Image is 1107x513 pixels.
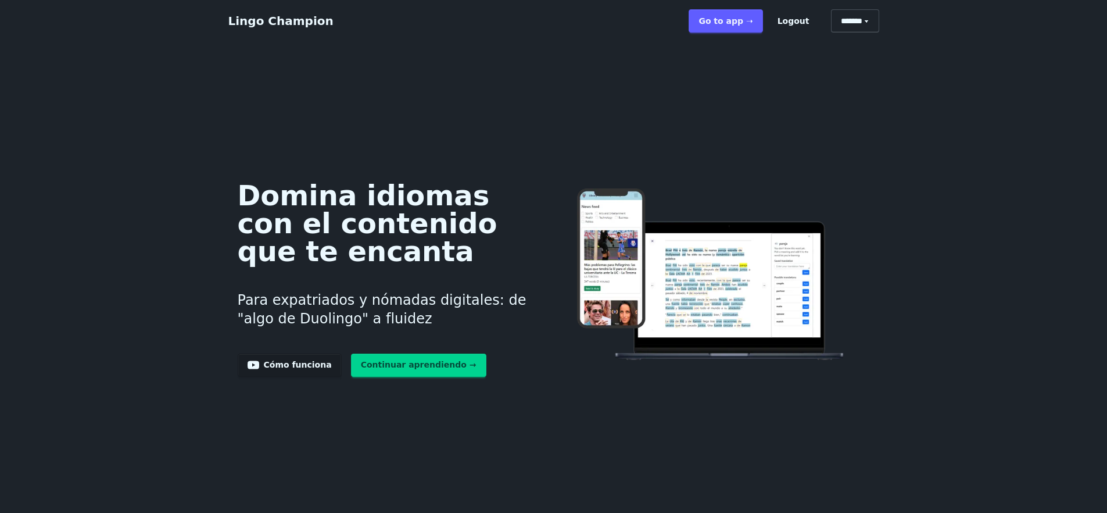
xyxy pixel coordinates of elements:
[768,9,819,33] button: Logout
[238,354,342,377] a: Cómo funciona
[228,14,334,28] a: Lingo Champion
[554,188,869,362] img: Aprende idiomas en línea
[238,181,536,265] h1: Domina idiomas con el contenido que te encanta
[689,9,762,33] a: Go to app ➝
[351,354,486,377] a: Continuar aprendiendo →
[238,277,536,342] h3: Para expatriados y nómadas digitales: de "algo de Duolingo" a fluidez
